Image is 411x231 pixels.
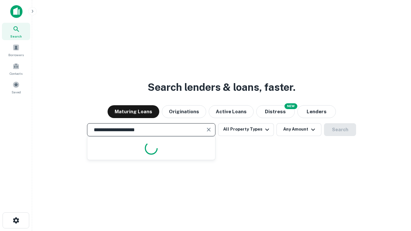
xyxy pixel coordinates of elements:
span: Saved [12,90,21,95]
button: Maturing Loans [108,105,159,118]
img: capitalize-icon.png [10,5,22,18]
h3: Search lenders & loans, faster. [148,80,295,95]
a: Borrowers [2,41,30,59]
button: Lenders [297,105,336,118]
span: Borrowers [8,52,24,57]
button: Active Loans [209,105,254,118]
a: Contacts [2,60,30,77]
button: Originations [162,105,206,118]
span: Search [10,34,22,39]
button: Clear [204,125,213,134]
iframe: Chat Widget [379,180,411,210]
button: Search distressed loans with lien and other non-mortgage details. [256,105,295,118]
button: Any Amount [276,123,321,136]
a: Search [2,23,30,40]
button: All Property Types [218,123,274,136]
a: Saved [2,79,30,96]
span: Contacts [10,71,22,76]
div: NEW [284,103,297,109]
